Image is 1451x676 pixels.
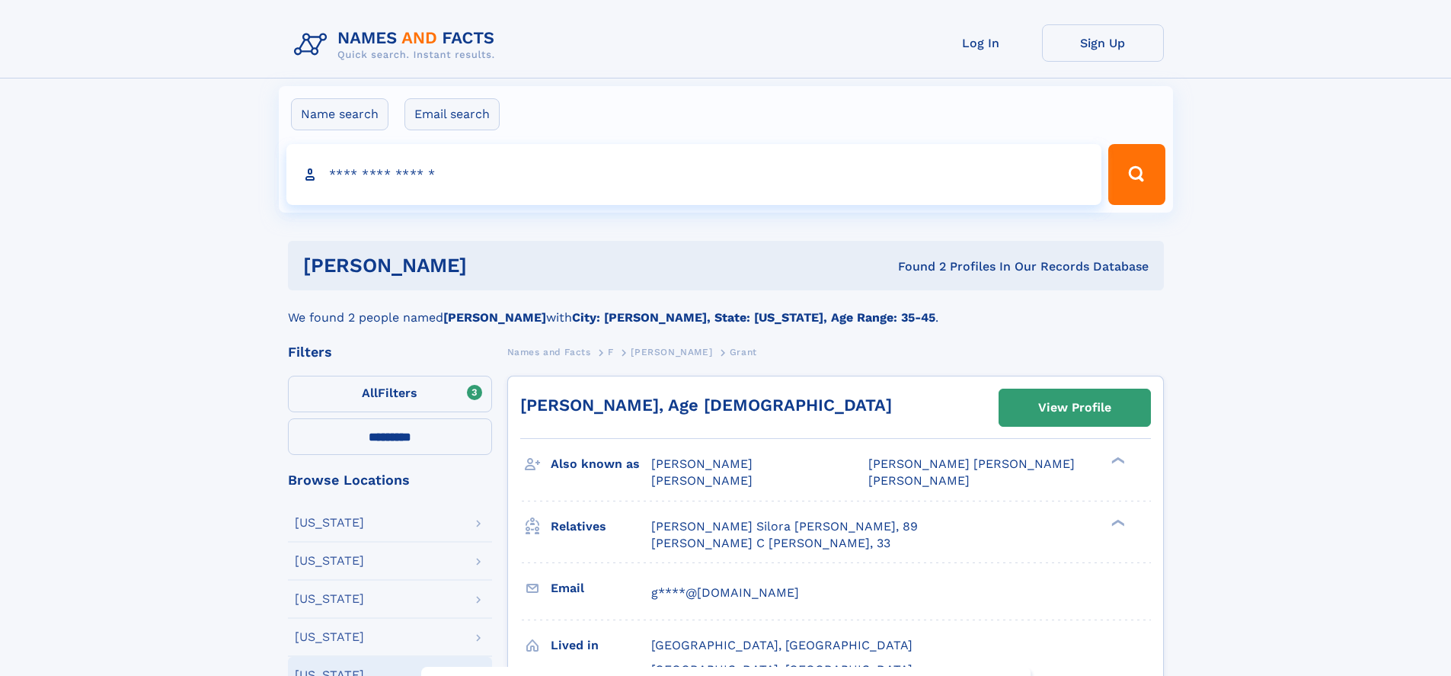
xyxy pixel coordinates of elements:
[1042,24,1164,62] a: Sign Up
[551,514,651,540] h3: Relatives
[288,24,507,66] img: Logo Names and Facts
[295,555,364,567] div: [US_STATE]
[443,310,546,325] b: [PERSON_NAME]
[288,290,1164,327] div: We found 2 people named with .
[608,347,614,357] span: F
[651,473,753,488] span: [PERSON_NAME]
[868,457,1075,471] span: [PERSON_NAME] [PERSON_NAME]
[608,342,614,361] a: F
[362,386,378,400] span: All
[920,24,1042,62] a: Log In
[288,376,492,412] label: Filters
[999,389,1150,426] a: View Profile
[651,457,753,471] span: [PERSON_NAME]
[291,98,388,130] label: Name search
[303,256,682,275] h1: [PERSON_NAME]
[651,638,912,652] span: [GEOGRAPHIC_DATA], [GEOGRAPHIC_DATA]
[295,631,364,643] div: [US_STATE]
[404,98,500,130] label: Email search
[1107,517,1126,527] div: ❯
[1038,390,1111,425] div: View Profile
[730,347,757,357] span: Grant
[651,518,918,535] a: [PERSON_NAME] Silora [PERSON_NAME], 89
[520,396,892,415] a: [PERSON_NAME], Age [DEMOGRAPHIC_DATA]
[631,347,712,357] span: [PERSON_NAME]
[551,633,651,658] h3: Lived in
[286,144,1102,205] input: search input
[288,345,492,359] div: Filters
[1108,144,1165,205] button: Search Button
[295,517,364,529] div: [US_STATE]
[572,310,935,325] b: City: [PERSON_NAME], State: [US_STATE], Age Range: 35-45
[288,473,492,487] div: Browse Locations
[1107,456,1126,466] div: ❯
[682,258,1149,275] div: Found 2 Profiles In Our Records Database
[507,342,591,361] a: Names and Facts
[631,342,712,361] a: [PERSON_NAME]
[551,451,651,477] h3: Also known as
[295,593,364,605] div: [US_STATE]
[651,535,890,552] a: [PERSON_NAME] C [PERSON_NAME], 33
[868,473,970,488] span: [PERSON_NAME]
[551,575,651,601] h3: Email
